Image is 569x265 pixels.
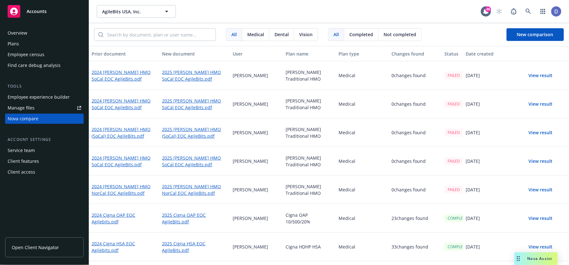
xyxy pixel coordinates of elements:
[391,215,428,222] p: 23 changes found
[349,31,373,38] span: Completed
[384,31,416,38] span: Not completed
[444,157,463,165] div: FAILED
[8,50,44,60] div: Employee census
[444,71,463,79] div: FAILED
[162,69,228,82] a: 2025 [PERSON_NAME] HMO SoCal EOC AgileBits.pdf
[89,46,160,61] button: Prior document
[5,114,84,124] a: Nova compare
[8,156,39,166] div: Client features
[5,39,84,49] a: Plans
[391,50,439,57] div: Changes found
[8,39,19,49] div: Plans
[8,28,27,38] div: Overview
[507,28,564,41] button: New comparison
[231,31,237,38] span: All
[514,252,522,265] div: Drag to move
[508,5,520,18] a: Report a Bug
[233,186,268,193] p: [PERSON_NAME]
[102,8,157,15] span: AgileBits USA, Inc.
[5,145,84,156] a: Service team
[283,147,336,176] div: [PERSON_NAME] Traditional HMO
[283,61,336,90] div: [PERSON_NAME] Traditional HMO
[336,204,389,233] div: Medical
[98,32,103,37] svg: Search
[5,167,84,177] a: Client access
[466,129,480,136] p: [DATE]
[517,31,553,37] span: New comparison
[8,60,61,70] div: Find care debug analysis
[5,103,84,113] a: Manage files
[92,97,157,111] a: 2024 [PERSON_NAME] HMO SoCal EOC AgileBits.pdf
[5,136,84,143] div: Account settings
[391,129,426,136] p: 0 changes found
[247,31,264,38] span: Medical
[162,155,228,168] a: 2025 [PERSON_NAME] HMO SoCal EOC AgileBits.pdf
[537,5,549,18] a: Switch app
[283,204,336,233] div: Cigna OAP 10/500/20%
[339,50,386,57] div: Plan type
[519,155,563,168] button: View result
[527,256,553,261] span: Nova Assist
[283,233,336,261] div: Cigna HDHP HSA
[336,61,389,90] div: Medical
[92,240,157,254] a: 2024 Cigna HSA EOC Agilebits.pdf
[466,215,480,222] p: [DATE]
[92,69,157,82] a: 2024 [PERSON_NAME] HMO SoCal EOC AgileBits.pdf
[233,129,268,136] p: [PERSON_NAME]
[485,6,491,12] div: 48
[8,114,38,124] div: Nova compare
[519,183,563,196] button: View result
[519,212,563,225] button: View result
[286,50,333,57] div: Plan name
[8,92,70,102] div: Employee experience builder
[336,118,389,147] div: Medical
[444,50,461,57] div: Status
[8,103,35,113] div: Manage files
[230,46,283,61] button: User
[5,60,84,70] a: Find care debug analysis
[8,167,35,177] div: Client access
[5,28,84,38] a: Overview
[519,241,563,253] button: View result
[233,72,268,79] p: [PERSON_NAME]
[551,6,561,17] img: photo
[336,233,389,261] div: Medical
[97,5,176,18] button: AgileBits USA, Inc.
[233,215,268,222] p: [PERSON_NAME]
[92,126,157,139] a: 2024 [PERSON_NAME] HMO (SoCal) EOC AgileBits.pdf
[493,5,506,18] a: Start snowing
[463,46,516,61] button: Date created
[333,31,339,38] span: All
[336,46,389,61] button: Plan type
[162,240,228,254] a: 2025 Cigna HSA EOC AgileBits.pdf
[391,158,426,164] p: 0 changes found
[336,176,389,204] div: Medical
[466,186,480,193] p: [DATE]
[444,186,463,194] div: FAILED
[5,3,84,20] a: Accounts
[391,101,426,107] p: 0 changes found
[444,100,463,108] div: FAILED
[283,176,336,204] div: [PERSON_NAME] Traditional HMO
[514,252,558,265] button: Nova Assist
[519,98,563,110] button: View result
[233,101,268,107] p: [PERSON_NAME]
[466,243,480,250] p: [DATE]
[283,46,336,61] button: Plan name
[444,214,473,222] div: COMPLETED
[391,186,426,193] p: 0 changes found
[233,158,268,164] p: [PERSON_NAME]
[336,147,389,176] div: Medical
[444,243,473,251] div: COMPLETED
[8,145,35,156] div: Service team
[27,9,47,14] span: Accounts
[522,5,535,18] a: Search
[162,183,228,196] a: 2025 [PERSON_NAME] HMO NorCal EOC AgileBits.pdf
[283,118,336,147] div: [PERSON_NAME] Traditional HMO
[391,243,428,250] p: 33 changes found
[92,155,157,168] a: 2024 [PERSON_NAME] HMO SoCal EOC AgileBits.pdf
[92,50,157,57] div: Prior document
[103,29,216,41] input: Search by document, plan or user name...
[5,92,84,102] a: Employee experience builder
[160,46,230,61] button: New document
